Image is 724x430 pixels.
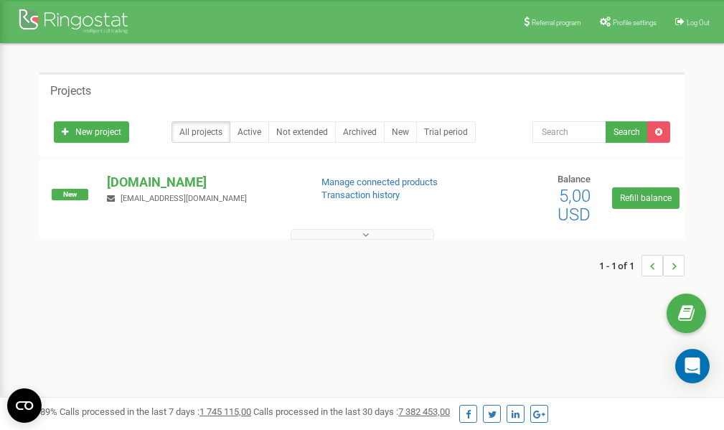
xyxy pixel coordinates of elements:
[613,19,657,27] span: Profile settings
[335,121,385,143] a: Archived
[121,194,247,203] span: [EMAIL_ADDRESS][DOMAIN_NAME]
[558,174,591,184] span: Balance
[675,349,710,383] div: Open Intercom Messenger
[606,121,648,143] button: Search
[7,388,42,423] button: Open CMP widget
[199,406,251,417] u: 1 745 115,00
[253,406,450,417] span: Calls processed in the last 30 days :
[230,121,269,143] a: Active
[52,189,88,200] span: New
[398,406,450,417] u: 7 382 453,00
[384,121,417,143] a: New
[321,190,400,200] a: Transaction history
[54,121,129,143] a: New project
[599,240,685,291] nav: ...
[612,187,680,209] a: Refill balance
[599,255,641,276] span: 1 - 1 of 1
[532,19,581,27] span: Referral program
[268,121,336,143] a: Not extended
[171,121,230,143] a: All projects
[416,121,476,143] a: Trial period
[532,121,606,143] input: Search
[321,177,438,187] a: Manage connected products
[60,406,251,417] span: Calls processed in the last 7 days :
[107,173,298,192] p: [DOMAIN_NAME]
[50,85,91,98] h5: Projects
[687,19,710,27] span: Log Out
[558,186,591,225] span: 5,00 USD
